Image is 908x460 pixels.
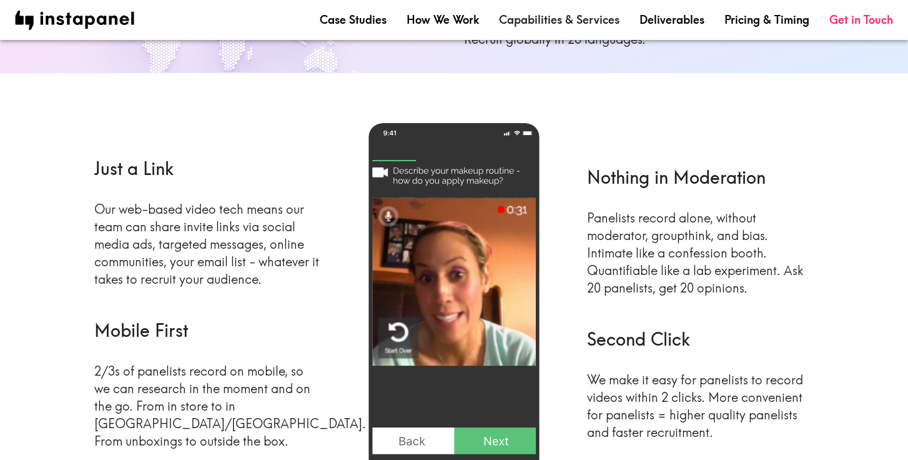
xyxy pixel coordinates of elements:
h6: Nothing in Moderation [587,165,814,189]
p: 2/3s of panelists record on mobile, so we can research in the moment and on the go. From in store... [94,362,321,450]
a: Pricing & Timing [724,12,809,27]
img: instapanel [15,11,134,30]
h6: Second Click [587,327,814,351]
a: How We Work [407,12,479,27]
p: Panelists record alone, without moderator, groupthink, and bias. Intimate like a confession booth... [587,209,814,297]
a: Deliverables [639,12,704,27]
h6: Mobile First [94,318,321,342]
h6: Just a Link [94,156,321,181]
p: Our web-based video tech means our team can share invite links via social media ads, targeted mes... [94,201,321,288]
a: Case Studies [320,12,387,27]
p: We make it easy for panelists to record videos within 2 clicks. More convenient for panelists = h... [587,371,814,441]
a: Capabilities & Services [499,12,619,27]
a: Get in Touch [829,12,893,27]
